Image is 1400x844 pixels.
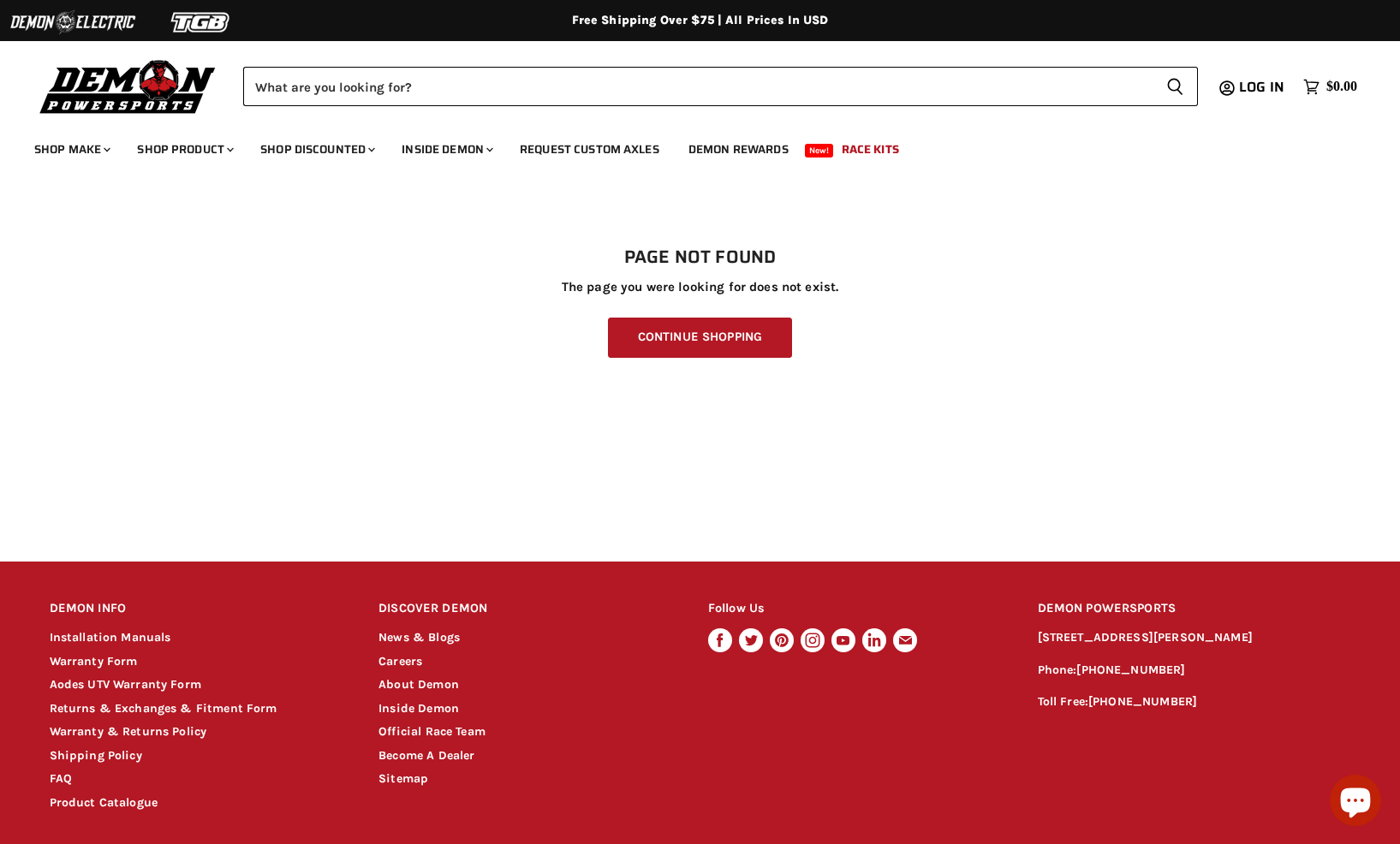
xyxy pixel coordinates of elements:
a: Installation Manuals [50,630,171,645]
a: Race Kits [829,132,912,167]
img: Demon Powersports [34,56,222,116]
div: Free Shipping Over $75 | All Prices In USD [15,13,1385,28]
a: Warranty Form [50,654,138,669]
h2: DEMON POWERSPORTS [1038,589,1351,629]
a: Inside Demon [389,132,503,167]
a: [PHONE_NUMBER] [1076,663,1185,677]
a: Become A Dealer [378,748,474,763]
p: The page you were looking for does not exist. [50,280,1351,294]
a: News & Blogs [378,630,460,645]
form: Product [243,67,1198,106]
a: Inside Demon [378,701,459,716]
p: Toll Free: [1038,692,1351,712]
a: About Demon [378,677,459,692]
a: Official Race Team [378,724,486,739]
a: Shop Discounted [247,132,385,167]
a: Product Catalogue [50,795,158,810]
h2: DISCOVER DEMON [378,589,676,629]
a: Demon Rewards [676,132,801,167]
a: Aodes UTV Warranty Form [50,677,201,692]
a: [PHONE_NUMBER] [1088,694,1197,709]
a: $0.00 [1295,74,1366,99]
a: Careers [378,654,422,669]
a: Log in [1231,80,1295,95]
p: Phone: [1038,661,1351,681]
span: Log in [1239,76,1284,98]
h1: Page not found [50,247,1351,268]
p: [STREET_ADDRESS][PERSON_NAME] [1038,628,1351,648]
a: Continue Shopping [608,318,792,358]
span: $0.00 [1326,79,1357,95]
ul: Main menu [21,125,1353,167]
button: Search [1153,67,1198,106]
a: Warranty & Returns Policy [50,724,207,739]
a: Shipping Policy [50,748,142,763]
a: Request Custom Axles [507,132,672,167]
a: Sitemap [378,771,428,786]
inbox-online-store-chat: Shopify online store chat [1325,775,1386,830]
a: Shop Product [124,132,244,167]
a: Shop Make [21,132,121,167]
input: Search [243,67,1153,106]
h2: DEMON INFO [50,589,347,629]
img: Demon Electric Logo 2 [9,6,137,39]
span: New! [805,144,834,158]
a: Returns & Exchanges & Fitment Form [50,701,277,716]
img: TGB Logo 2 [137,6,265,39]
h2: Follow Us [708,589,1005,629]
a: FAQ [50,771,72,786]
